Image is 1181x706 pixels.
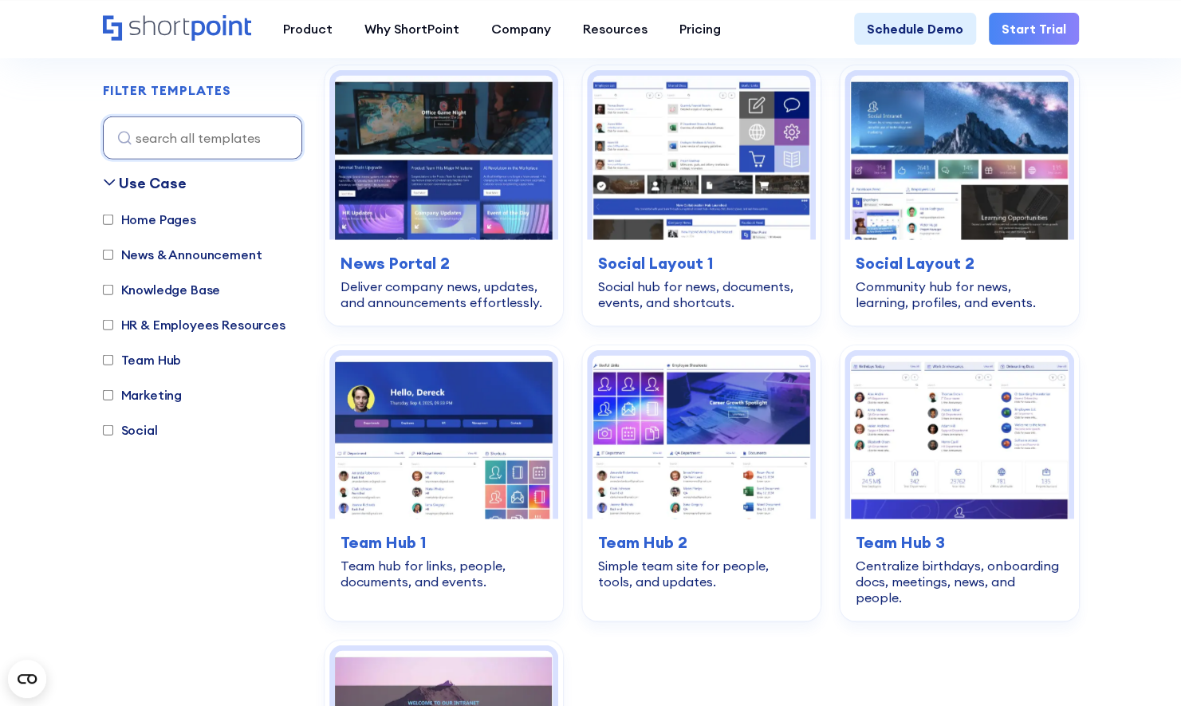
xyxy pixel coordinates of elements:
input: Team Hub [103,355,113,365]
a: Product [267,13,348,45]
a: Home [103,15,251,42]
a: Start Trial [989,13,1079,45]
input: Home Pages [103,215,113,225]
h3: Team Hub 3 [856,530,1062,554]
div: Why ShortPoint [364,19,459,38]
div: Deliver company news, updates, and announcements effortlessly. [341,278,547,310]
label: Knowledge Base [103,280,221,299]
div: Company [491,19,551,38]
img: Team Hub 3 – SharePoint Team Site Template: Centralize birthdays, onboarding docs, meetings, news... [850,356,1068,519]
label: Team Hub [103,350,182,369]
label: Home Pages [103,210,196,229]
div: Pricing [679,19,721,38]
img: Social Layout 2 – SharePoint Community Site: Community hub for news, learning, profiles, and events. [850,76,1068,239]
input: Social [103,425,113,436]
a: Social Layout 1 – SharePoint Social Intranet Template: Social hub for news, documents, events, an... [582,65,821,325]
h2: FILTER TEMPLATES [103,84,231,98]
h3: Team Hub 2 [598,530,805,554]
a: Company [475,13,567,45]
div: Centralize birthdays, onboarding docs, meetings, news, and people. [856,558,1062,605]
img: News Portal 2 – SharePoint News Post Template: Deliver company news, updates, and announcements e... [335,76,553,239]
h3: News Portal 2 [341,251,547,275]
a: Team Hub 1 – SharePoint Online Modern Team Site Template: Team hub for links, people, documents, ... [325,345,563,621]
a: Team Hub 2 – SharePoint Template Team Site: Simple team site for people, tools, and updates.Team ... [582,345,821,621]
img: Social Layout 1 – SharePoint Social Intranet Template: Social hub for news, documents, events, an... [592,76,810,239]
img: Team Hub 2 – SharePoint Template Team Site: Simple team site for people, tools, and updates. [592,356,810,519]
h3: Team Hub 1 [341,530,547,554]
h3: Social Layout 2 [856,251,1062,275]
a: Resources [567,13,663,45]
label: Social [103,420,158,440]
a: Why ShortPoint [348,13,475,45]
div: Resources [583,19,648,38]
label: News & Announcement [103,245,262,264]
input: HR & Employees Resources [103,320,113,330]
iframe: Chat Widget [1101,629,1181,706]
input: Marketing [103,390,113,400]
a: Team Hub 3 – SharePoint Team Site Template: Centralize birthdays, onboarding docs, meetings, news... [840,345,1078,621]
a: Schedule Demo [854,13,976,45]
input: search all templates [103,116,302,160]
div: Community hub for news, learning, profiles, and events. [856,278,1062,310]
input: News & Announcement [103,250,113,260]
button: Open CMP widget [8,660,46,698]
div: Social hub for news, documents, events, and shortcuts. [598,278,805,310]
label: HR & Employees Resources [103,315,285,334]
input: Knowledge Base [103,285,113,295]
img: Team Hub 1 – SharePoint Online Modern Team Site Template: Team hub for links, people, documents, ... [335,356,553,519]
label: Marketing [103,385,183,404]
div: Use Case [119,172,187,194]
div: Team hub for links, people, documents, and events. [341,558,547,590]
a: Pricing [663,13,737,45]
a: Social Layout 2 – SharePoint Community Site: Community hub for news, learning, profiles, and even... [840,65,1078,325]
h3: Social Layout 1 [598,251,805,275]
a: News Portal 2 – SharePoint News Post Template: Deliver company news, updates, and announcements e... [325,65,563,325]
div: Simple team site for people, tools, and updates. [598,558,805,590]
div: Product [283,19,333,38]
